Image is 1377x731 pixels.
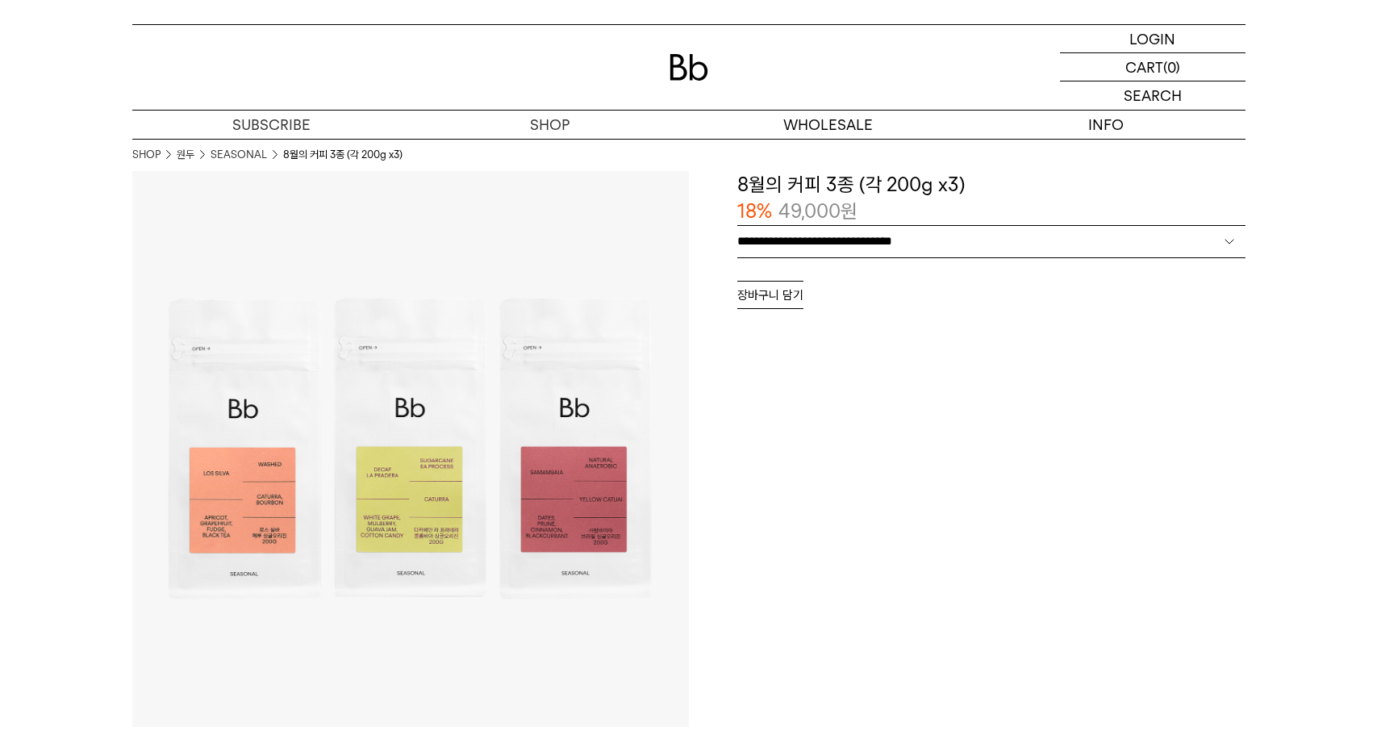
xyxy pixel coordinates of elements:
a: CART (0) [1060,53,1246,81]
img: 로고 [670,54,708,81]
span: 원 [841,199,857,223]
p: (0) [1163,53,1180,81]
p: INFO [967,111,1246,139]
p: CART [1125,53,1163,81]
img: 8월의 커피 3종 (각 200g x3) [132,171,689,728]
p: SEARCH [1124,81,1182,110]
button: 장바구니 담기 [737,281,803,309]
a: SHOP [132,147,161,163]
a: LOGIN [1060,25,1246,53]
li: 8월의 커피 3종 (각 200g x3) [283,147,403,163]
p: LOGIN [1129,25,1175,52]
a: 원두 [177,147,194,163]
p: 18% [737,198,772,225]
a: SHOP [411,111,689,139]
a: SUBSCRIBE [132,111,411,139]
a: SEASONAL [211,147,267,163]
p: WHOLESALE [689,111,967,139]
h3: 8월의 커피 3종 (각 200g x3) [737,171,1246,198]
p: 49,000 [778,198,857,225]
